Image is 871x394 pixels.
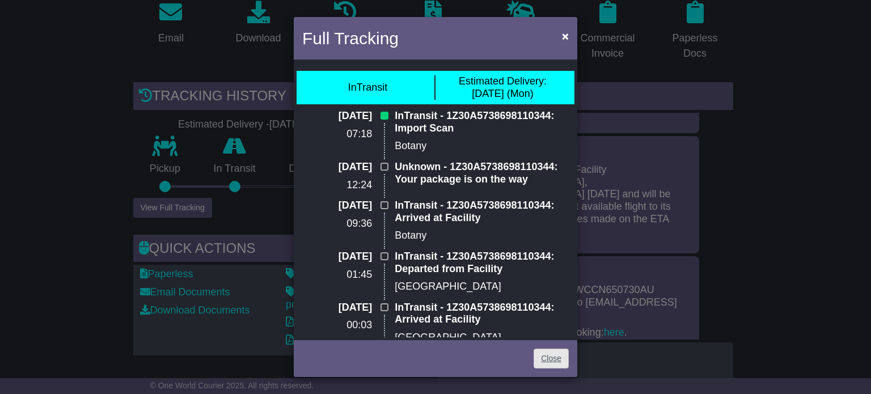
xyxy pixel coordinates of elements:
p: [DATE] [302,251,372,263]
p: 07:18 [302,128,372,141]
p: InTransit - 1Z30A5738698110344: Arrived at Facility [395,302,569,326]
span: × [562,29,569,43]
p: InTransit - 1Z30A5738698110344: Arrived at Facility [395,200,569,224]
p: [DATE] [302,161,372,173]
div: InTransit [348,82,387,94]
p: Unknown - 1Z30A5738698110344: Your package is on the way [395,161,569,185]
p: InTransit - 1Z30A5738698110344: Departed from Facility [395,251,569,275]
p: Botany [395,140,569,152]
p: [GEOGRAPHIC_DATA] [395,281,569,293]
p: InTransit - 1Z30A5738698110344: Import Scan [395,110,569,134]
span: Estimated Delivery: [459,75,547,87]
p: 00:03 [302,319,372,332]
p: 12:24 [302,179,372,192]
p: [DATE] [302,110,372,122]
p: 09:36 [302,218,372,230]
h4: Full Tracking [302,26,399,51]
div: [DATE] (Mon) [459,75,547,100]
p: [DATE] [302,302,372,314]
p: [DATE] [302,200,372,212]
p: [GEOGRAPHIC_DATA] [395,332,569,344]
p: 01:45 [302,269,372,281]
a: Close [534,349,569,368]
button: Close [556,24,574,48]
p: Botany [395,230,569,242]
